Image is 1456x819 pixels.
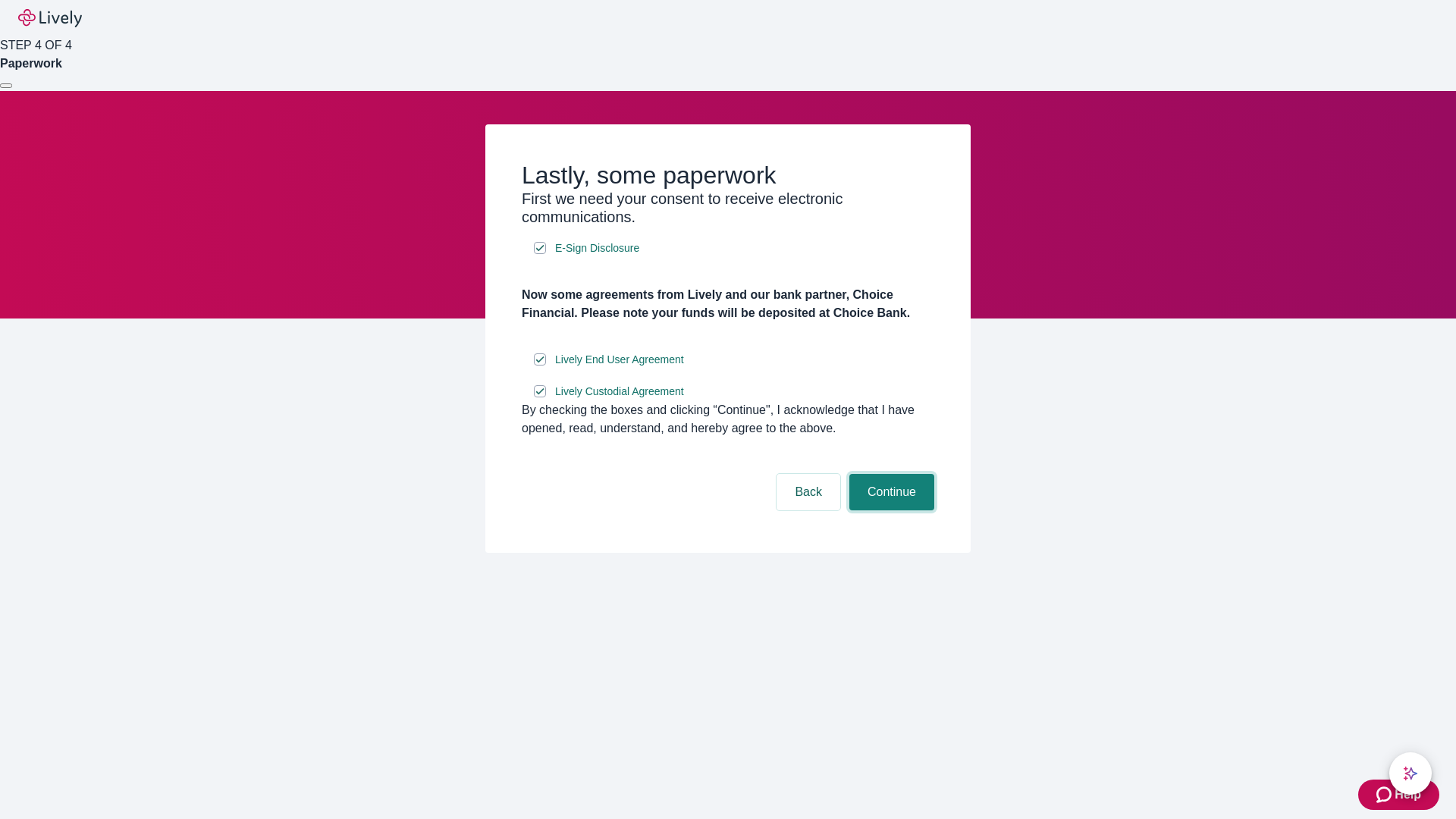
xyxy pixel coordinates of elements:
[522,190,934,226] h3: First we need your consent to receive electronic communications.
[1403,766,1418,781] svg: Lively AI Assistant
[555,352,684,368] span: Lively End User Agreement
[1389,752,1432,795] button: chat
[555,240,639,256] span: E-Sign Disclosure
[849,474,934,510] button: Continue
[522,401,934,438] div: By checking the boxes and clicking “Continue", I acknowledge that I have opened, read, understand...
[777,474,840,510] button: Back
[1358,780,1439,810] button: Zendesk support iconHelp
[555,384,684,400] span: Lively Custodial Agreement
[552,239,642,258] a: e-sign disclosure document
[552,350,687,369] a: e-sign disclosure document
[552,382,687,401] a: e-sign disclosure document
[18,9,82,27] img: Lively
[1376,786,1395,804] svg: Zendesk support icon
[1395,786,1421,804] span: Help
[522,161,934,190] h2: Lastly, some paperwork
[522,286,934,322] h4: Now some agreements from Lively and our bank partner, Choice Financial. Please note your funds wi...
